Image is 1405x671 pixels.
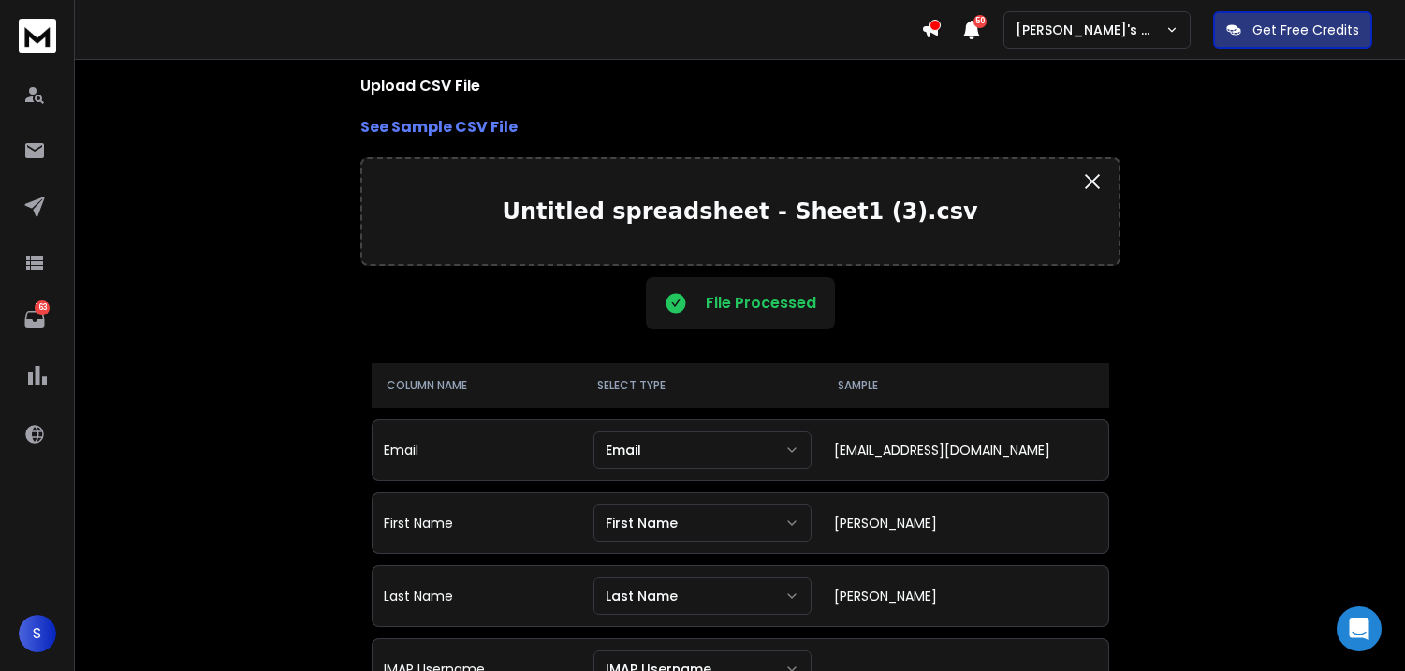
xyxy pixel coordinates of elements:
[360,75,1120,97] h1: Upload CSV File
[372,363,582,408] th: COLUMN NAME
[1213,11,1372,49] button: Get Free Credits
[377,197,1104,226] p: Untitled spreadsheet - Sheet1 (3).csv
[19,19,56,53] img: logo
[360,116,1120,139] a: See Sample CSV File
[372,492,582,554] td: First Name
[19,615,56,652] button: S
[360,116,518,138] strong: See Sample CSV File
[973,15,987,28] span: 50
[834,441,1096,459] div: [EMAIL_ADDRESS][DOMAIN_NAME]
[593,431,812,469] button: Email
[593,577,812,615] button: Last Name
[372,419,582,481] td: Email
[1016,21,1165,39] p: [PERSON_NAME]'s Workspace
[35,300,50,315] p: 163
[823,363,1108,408] th: SAMPLE
[1337,606,1382,651] div: Open Intercom Messenger
[706,292,816,314] p: File Processed
[834,514,1096,532] div: [PERSON_NAME]
[834,587,1096,605] div: [PERSON_NAME]
[593,504,812,542] button: First Name
[582,363,824,408] th: SELECT TYPE
[372,565,582,627] td: Last Name
[1252,21,1359,39] p: Get Free Credits
[16,300,53,338] a: 163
